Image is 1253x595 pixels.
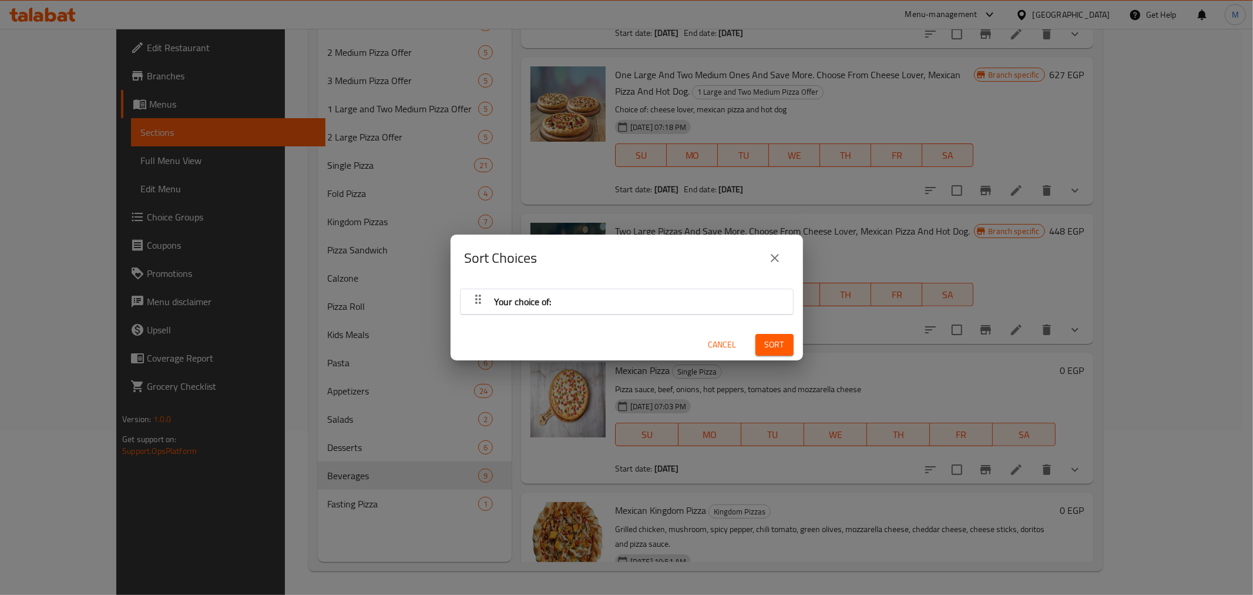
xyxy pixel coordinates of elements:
span: Your choice of: [495,293,552,310]
h2: Sort Choices [465,249,538,268]
span: Sort [765,337,784,352]
button: close [761,244,789,272]
button: Your choice of: [468,292,786,312]
span: Cancel [708,337,737,352]
button: Sort [755,334,794,356]
button: Cancel [704,334,741,356]
div: Your choice of: [461,289,793,315]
